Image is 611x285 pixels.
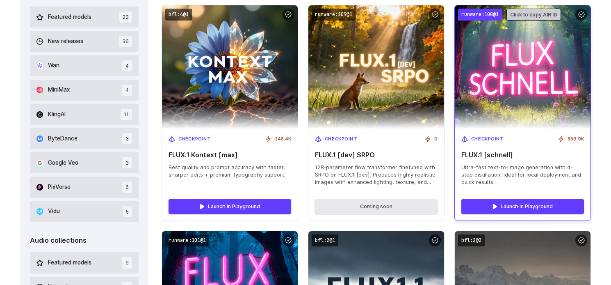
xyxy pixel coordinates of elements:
[48,258,91,267] span: Featured models
[121,109,132,120] span: 11
[30,80,139,101] button: MiniMax 4
[30,177,139,198] button: PixVerse 6
[48,183,71,192] span: PixVerse
[461,199,584,214] a: Launch in Playground
[48,61,59,70] span: Wan
[315,164,438,186] span: 12B‑parameter flow transformer finetuned with SRPO on FLUX.1 [dev]. Produces highly realistic ima...
[458,9,502,21] code: runware:100@1
[119,11,132,23] span: 23
[169,199,291,214] a: Launch in Playground
[122,60,132,71] span: 4
[325,136,358,143] span: Checkpoint
[169,164,291,179] span: Best quality and prompt accuracy with faster, sharper edits + premium typography support.
[458,234,485,246] code: bfl:2@2
[48,37,83,46] span: New releases
[461,151,584,159] span: FLUX.1 [schnell]
[275,136,291,143] span: 248.4K
[123,206,132,217] span: 5
[434,136,438,143] span: 0
[165,9,192,21] code: bfl:4@1
[312,9,356,21] code: runware:109@1
[461,164,584,186] span: Ultra-fast text-to-image generation with 4-step distillation, ideal for local deployment and quic...
[30,104,139,125] button: KlingAI 11
[178,136,211,143] span: Checkpoint
[48,13,91,22] span: Featured models
[30,252,139,273] button: Featured models 9
[48,85,70,94] span: MiniMax
[315,151,438,159] span: FLUX.1 [dev] SRPO
[169,151,291,159] span: FLUX.1 Kontext [max]
[30,7,139,28] button: Featured models 23
[162,5,298,129] img: FLUX.1 Kontext [max]
[30,55,139,76] button: Wan 4
[30,31,139,52] button: New releases 36
[48,207,60,216] span: Vidu
[122,133,132,144] span: 3
[122,182,132,193] span: 6
[165,234,209,246] code: runware:101@1
[122,157,132,168] span: 3
[122,85,132,96] span: 4
[30,235,139,246] div: Audio collections
[312,234,338,246] code: bfl:2@1
[122,257,132,268] span: 9
[30,128,139,149] button: ByteDance 3
[48,110,66,119] span: KlingAI
[471,136,504,143] span: Checkpoint
[568,136,584,143] span: 889.9K
[48,159,78,168] span: Google Veo
[308,5,444,129] img: FLUX.1 [dev] SRPO
[119,36,132,47] span: 36
[48,134,78,143] span: ByteDance
[315,199,438,214] button: Coming soon
[30,201,139,222] button: Vidu 5
[30,152,139,173] button: Google Veo 3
